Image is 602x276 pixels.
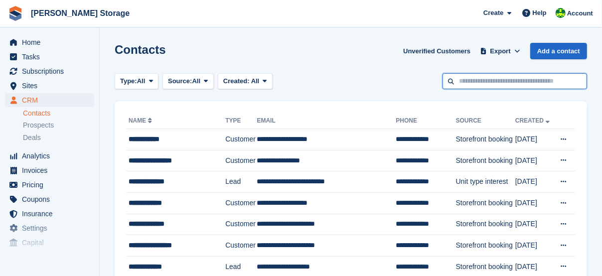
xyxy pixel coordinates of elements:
[251,77,260,85] span: All
[8,6,23,21] img: stora-icon-8386f47178a22dfd0bd8f6a31ec36ba5ce8667c1dd55bd0f319d3a0aa187defe.svg
[515,235,553,257] td: [DATE]
[115,43,166,56] h1: Contacts
[225,150,257,171] td: Customer
[23,120,94,131] a: Prospects
[22,236,82,250] span: Capital
[168,76,192,86] span: Source:
[22,207,82,221] span: Insurance
[515,117,552,124] a: Created
[5,236,94,250] a: menu
[515,214,553,235] td: [DATE]
[533,8,547,18] span: Help
[23,133,94,143] a: Deals
[22,178,82,192] span: Pricing
[22,163,82,177] span: Invoices
[515,171,553,193] td: [DATE]
[5,192,94,206] a: menu
[5,50,94,64] a: menu
[556,8,566,18] img: Claire Wilson
[5,207,94,221] a: menu
[456,214,515,235] td: Storefront booking
[5,149,94,163] a: menu
[399,43,474,59] a: Unverified Customers
[5,79,94,93] a: menu
[22,64,82,78] span: Subscriptions
[27,5,134,21] a: [PERSON_NAME] Storage
[22,79,82,93] span: Sites
[22,149,82,163] span: Analytics
[5,221,94,235] a: menu
[225,214,257,235] td: Customer
[23,121,54,130] span: Prospects
[225,171,257,193] td: Lead
[137,76,146,86] span: All
[396,113,456,129] th: Phone
[22,221,82,235] span: Settings
[22,93,82,107] span: CRM
[192,76,201,86] span: All
[456,113,515,129] th: Source
[225,113,257,129] th: Type
[23,133,41,142] span: Deals
[22,50,82,64] span: Tasks
[115,73,158,90] button: Type: All
[257,113,396,129] th: Email
[483,8,503,18] span: Create
[456,129,515,150] td: Storefront booking
[490,46,511,56] span: Export
[129,117,154,124] a: Name
[225,192,257,214] td: Customer
[22,35,82,49] span: Home
[162,73,214,90] button: Source: All
[456,150,515,171] td: Storefront booking
[478,43,522,59] button: Export
[456,235,515,257] td: Storefront booking
[218,73,273,90] button: Created: All
[225,129,257,150] td: Customer
[515,150,553,171] td: [DATE]
[120,76,137,86] span: Type:
[456,192,515,214] td: Storefront booking
[225,235,257,257] td: Customer
[456,171,515,193] td: Unit type interest
[515,129,553,150] td: [DATE]
[5,93,94,107] a: menu
[5,163,94,177] a: menu
[530,43,587,59] a: Add a contact
[23,109,94,118] a: Contacts
[515,192,553,214] td: [DATE]
[5,64,94,78] a: menu
[567,8,593,18] span: Account
[5,178,94,192] a: menu
[5,35,94,49] a: menu
[223,77,250,85] span: Created:
[22,192,82,206] span: Coupons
